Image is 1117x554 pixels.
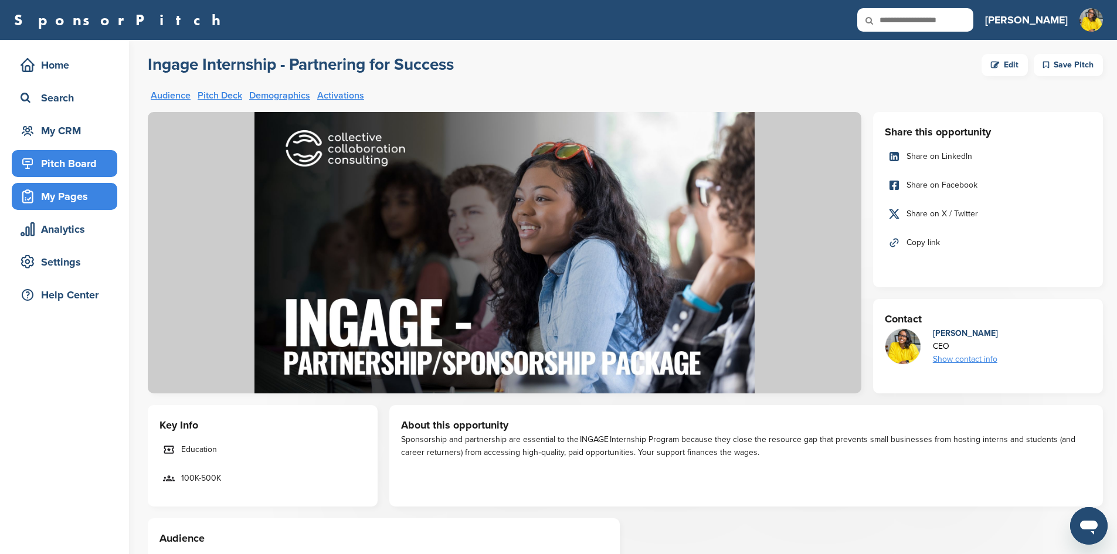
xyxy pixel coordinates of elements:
[12,117,117,144] a: My CRM
[906,179,977,192] span: Share on Facebook
[906,236,940,249] span: Copy link
[985,12,1068,28] h3: [PERSON_NAME]
[885,144,1091,169] a: Share on LinkedIn
[12,183,117,210] a: My Pages
[18,153,117,174] div: Pitch Board
[933,327,998,340] div: [PERSON_NAME]
[198,91,242,100] a: Pitch Deck
[18,120,117,141] div: My CRM
[401,417,1091,433] h3: About this opportunity
[906,208,978,220] span: Share on X / Twitter
[181,472,221,485] span: 100K-500K
[1034,54,1103,76] div: Save Pitch
[885,329,921,364] img: Untitled design (1)
[18,55,117,76] div: Home
[18,219,117,240] div: Analytics
[18,87,117,108] div: Search
[933,353,998,366] div: Show contact info
[14,12,228,28] a: SponsorPitch
[12,216,117,243] a: Analytics
[12,249,117,276] a: Settings
[12,84,117,111] a: Search
[1079,8,1103,32] img: Untitled design (1)
[985,7,1068,33] a: [PERSON_NAME]
[249,91,310,100] a: Demographics
[18,186,117,207] div: My Pages
[148,112,861,393] img: Sponsorpitch &
[151,91,191,100] a: Audience
[12,52,117,79] a: Home
[148,54,454,75] h2: Ingage Internship - Partnering for Success
[159,530,608,546] h3: Audience
[982,54,1028,76] a: Edit
[18,251,117,273] div: Settings
[317,91,364,100] a: Activations
[885,173,1091,198] a: Share on Facebook
[159,417,366,433] h3: Key Info
[1070,507,1108,545] iframe: Button to launch messaging window
[181,443,217,456] span: Education
[933,340,998,353] div: CEO
[401,433,1091,459] div: Sponsorship and partnership are essential to the INGAGE Internship Program because they close the...
[885,230,1091,255] a: Copy link
[12,281,117,308] a: Help Center
[906,150,972,163] span: Share on LinkedIn
[12,150,117,177] a: Pitch Board
[18,284,117,305] div: Help Center
[885,124,1091,140] h3: Share this opportunity
[885,311,1091,327] h3: Contact
[885,202,1091,226] a: Share on X / Twitter
[148,54,454,76] a: Ingage Internship - Partnering for Success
